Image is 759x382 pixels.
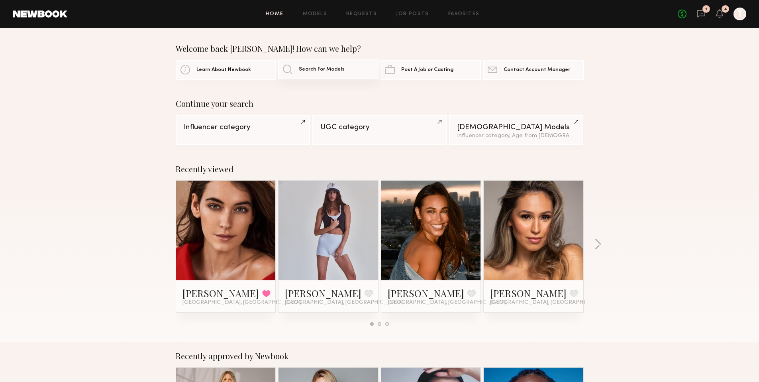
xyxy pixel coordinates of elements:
[490,287,567,299] a: [PERSON_NAME]
[176,44,584,53] div: Welcome back [PERSON_NAME]! How can we help?
[457,133,575,139] div: Influencer category, Age from [DEMOGRAPHIC_DATA].
[176,99,584,108] div: Continue your search
[176,115,310,145] a: Influencer category
[320,124,439,131] div: UGC category
[346,12,377,17] a: Requests
[285,299,404,306] span: [GEOGRAPHIC_DATA], [GEOGRAPHIC_DATA]
[734,8,746,20] a: T
[396,12,429,17] a: Job Posts
[724,7,727,12] div: 4
[285,287,361,299] a: [PERSON_NAME]
[303,12,327,17] a: Models
[299,67,345,72] span: Search For Models
[176,164,584,174] div: Recently viewed
[184,124,302,131] div: Influencer category
[401,67,453,73] span: Post A Job or Casting
[312,115,447,145] a: UGC category
[490,299,609,306] span: [GEOGRAPHIC_DATA], [GEOGRAPHIC_DATA]
[176,351,584,361] div: Recently approved by Newbook
[176,60,276,80] a: Learn About Newbook
[388,287,464,299] a: [PERSON_NAME]
[266,12,284,17] a: Home
[388,299,506,306] span: [GEOGRAPHIC_DATA], [GEOGRAPHIC_DATA]
[380,60,481,80] a: Post A Job or Casting
[449,115,583,145] a: [DEMOGRAPHIC_DATA] ModelsInfluencer category, Age from [DEMOGRAPHIC_DATA].
[196,67,251,73] span: Learn About Newbook
[448,12,480,17] a: Favorites
[504,67,570,73] span: Contact Account Manager
[182,287,259,299] a: [PERSON_NAME]
[483,60,583,80] a: Contact Account Manager
[705,7,707,12] div: 1
[182,299,301,306] span: [GEOGRAPHIC_DATA], [GEOGRAPHIC_DATA]
[278,59,379,79] a: Search For Models
[697,9,706,19] a: 1
[457,124,575,131] div: [DEMOGRAPHIC_DATA] Models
